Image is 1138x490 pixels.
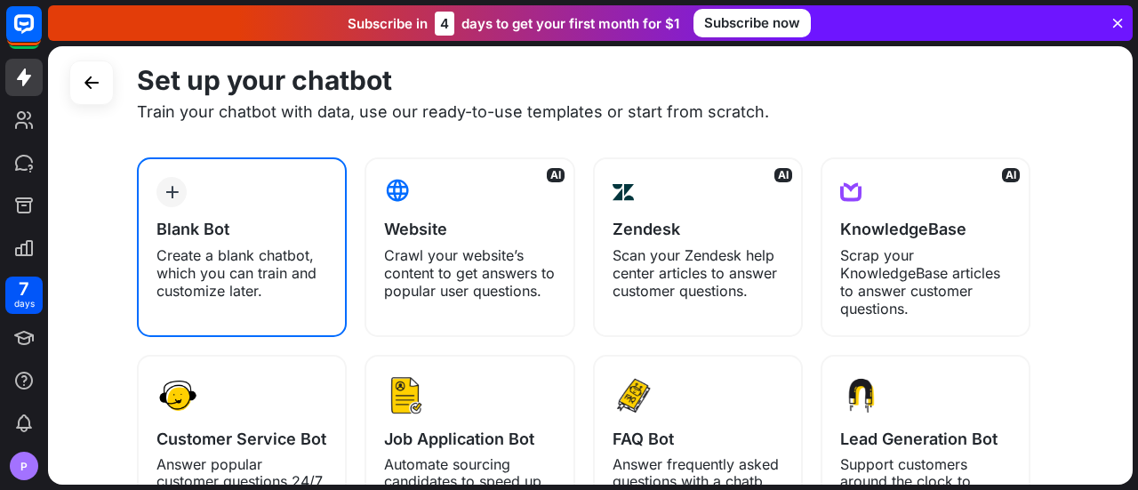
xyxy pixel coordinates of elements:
span: AI [1002,168,1020,182]
div: days [14,297,35,309]
div: Website [384,219,555,239]
div: Blank Bot [156,219,327,239]
div: Automate sourcing candidates to speed up your hiring process. [384,456,555,490]
a: 7 days [5,277,43,314]
div: KnowledgeBase [840,219,1011,239]
div: Customer Service Bot [156,429,327,449]
div: Zendesk [613,219,783,239]
div: Answer popular customer questions 24/7. [156,456,327,490]
div: Train your chatbot with data, use our ready-to-use templates or start from scratch. [137,101,1030,122]
div: Lead Generation Bot [840,429,1011,449]
div: Scrap your KnowledgeBase articles to answer customer questions. [840,246,1011,317]
div: Subscribe now [693,9,811,37]
div: Crawl your website’s content to get answers to popular user questions. [384,246,555,300]
span: AI [774,168,792,182]
div: 7 [19,281,29,297]
div: Job Application Bot [384,429,555,449]
div: Create a blank chatbot, which you can train and customize later. [156,246,327,300]
span: AI [547,168,565,182]
div: 4 [435,12,454,36]
button: Open LiveChat chat widget [14,7,68,60]
div: Set up your chatbot [137,63,1030,97]
i: plus [165,186,179,198]
div: P [10,452,38,480]
div: Subscribe in days to get your first month for $1 [348,12,679,36]
div: Support customers around the clock to boost sales. [840,456,1011,490]
div: Scan your Zendesk help center articles to answer customer questions. [613,246,783,300]
div: FAQ Bot [613,429,783,449]
div: Answer frequently asked questions with a chatbot and save your time. [613,456,783,490]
